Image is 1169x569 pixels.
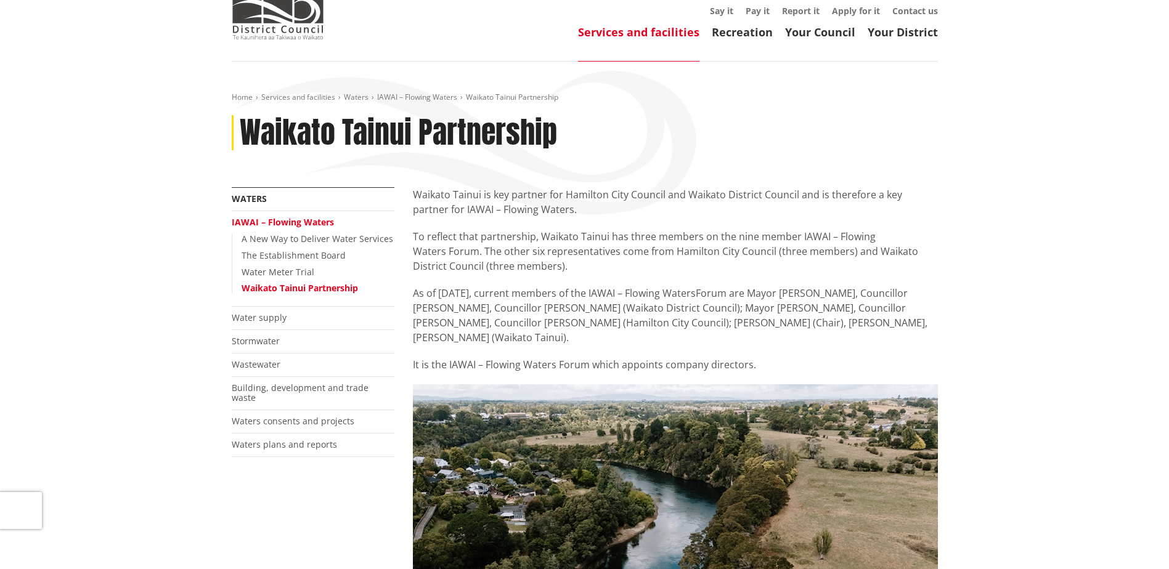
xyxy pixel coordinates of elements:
[413,357,938,372] p: It is the IAWAI – Flowing Waters Forum which appoints company directors.
[232,335,280,347] a: Stormwater
[240,115,557,151] h1: Waikato Tainui Partnership
[261,92,335,102] a: Services and facilities
[746,5,770,17] a: Pay it
[413,187,938,217] p: Waikato Tainui is key partner for Hamilton City Council and Waikato District Council and is there...
[1112,517,1157,562] iframe: Messenger Launcher
[242,249,346,261] a: The Establishment Board
[832,5,880,17] a: Apply for it
[242,282,358,294] a: Waikato Tainui Partnership
[892,5,938,17] a: Contact us
[232,92,938,103] nav: breadcrumb
[868,25,938,39] a: Your District
[578,25,699,39] a: Services and facilities
[232,382,369,404] a: Building, development and trade waste
[712,25,773,39] a: Recreation
[413,229,938,273] p: To reflect that partnership, Waikato Tainui has three members on the nine member IAWAI – Flowing ...
[710,5,733,17] a: Say it
[344,92,369,102] a: Waters
[232,358,280,370] a: Wastewater
[242,266,314,278] a: Water Meter Trial
[232,92,253,102] a: Home
[782,5,820,17] a: Report it
[377,92,457,102] a: IAWAI – Flowing Waters
[232,415,354,427] a: Waters consents and projects
[232,312,287,323] a: Water supply
[232,216,334,228] a: IAWAI – Flowing Waters
[413,286,927,344] span: Forum are Mayor [PERSON_NAME], Councillor [PERSON_NAME], Councillor [PERSON_NAME] (Waikato Distri...
[785,25,855,39] a: Your Council
[242,233,393,244] a: A New Way to Deliver Water Services
[413,286,938,345] p: As of [DATE], current members of the IAWAI – Flowing Waters
[232,438,337,450] a: Waters plans and reports
[466,92,558,102] span: Waikato Tainui Partnership
[232,193,267,204] a: Waters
